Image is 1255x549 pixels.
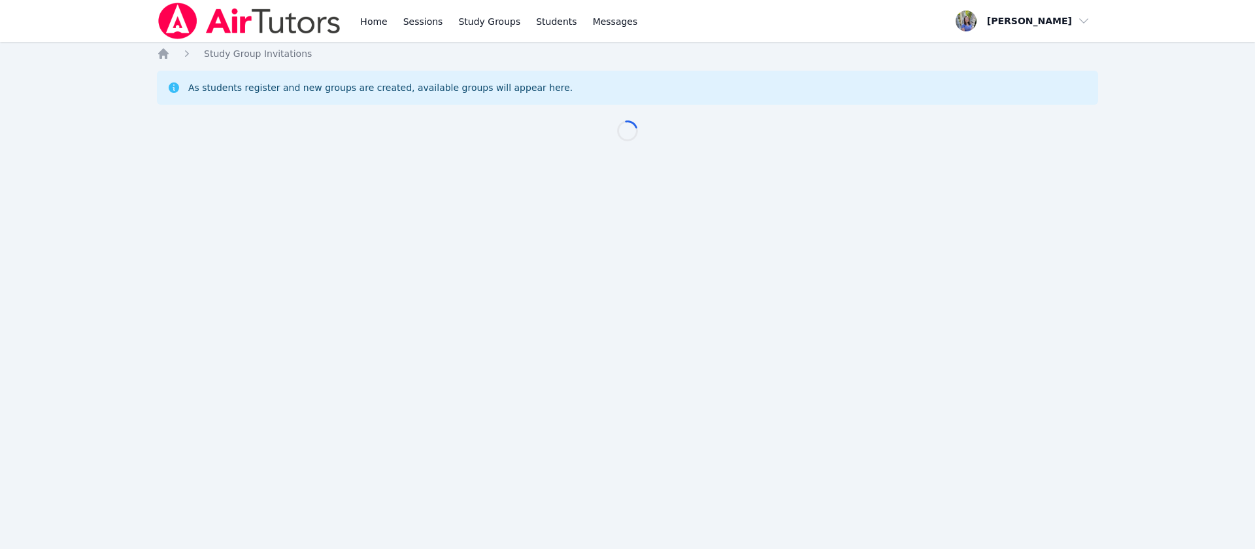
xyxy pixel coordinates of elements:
[204,48,312,59] span: Study Group Invitations
[188,81,573,94] div: As students register and new groups are created, available groups will appear here.
[157,47,1098,60] nav: Breadcrumb
[204,47,312,60] a: Study Group Invitations
[593,15,638,28] span: Messages
[157,3,342,39] img: Air Tutors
